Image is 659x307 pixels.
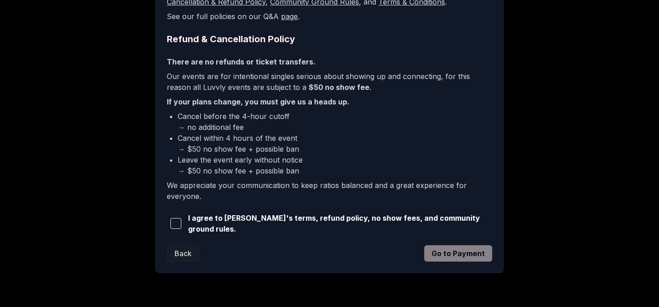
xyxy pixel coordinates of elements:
[309,83,369,92] b: $50 no show fee
[281,12,298,21] a: page
[167,11,492,22] p: See our full policies on our Q&A .
[167,180,492,202] p: We appreciate your communication to keep ratios balanced and a great experience for everyone.
[188,213,492,234] span: I agree to [PERSON_NAME]'s terms, refund policy, no show fees, and community ground rules.
[178,133,492,154] li: Cancel within 4 hours of the event → $50 no show fee + possible ban
[178,154,492,176] li: Leave the event early without notice → $50 no show fee + possible ban
[167,96,492,107] p: If your plans change, you must give us a heads up.
[167,71,492,93] p: Our events are for intentional singles serious about showing up and connecting, for this reason a...
[167,245,199,262] button: Back
[178,111,492,133] li: Cancel before the 4-hour cutoff → no additional fee
[167,56,492,67] p: There are no refunds or ticket transfers.
[167,33,492,45] h2: Refund & Cancellation Policy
